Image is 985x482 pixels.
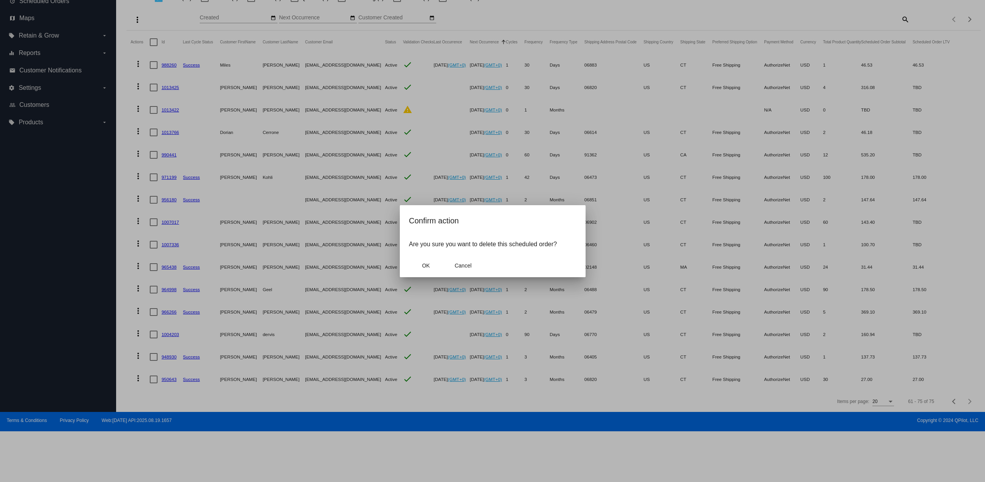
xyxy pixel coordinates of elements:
[422,262,430,269] span: OK
[409,259,443,273] button: Close dialog
[409,214,576,227] h2: Confirm action
[409,241,576,248] p: Are you sure you want to delete this scheduled order?
[446,259,480,273] button: Close dialog
[455,262,472,269] span: Cancel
